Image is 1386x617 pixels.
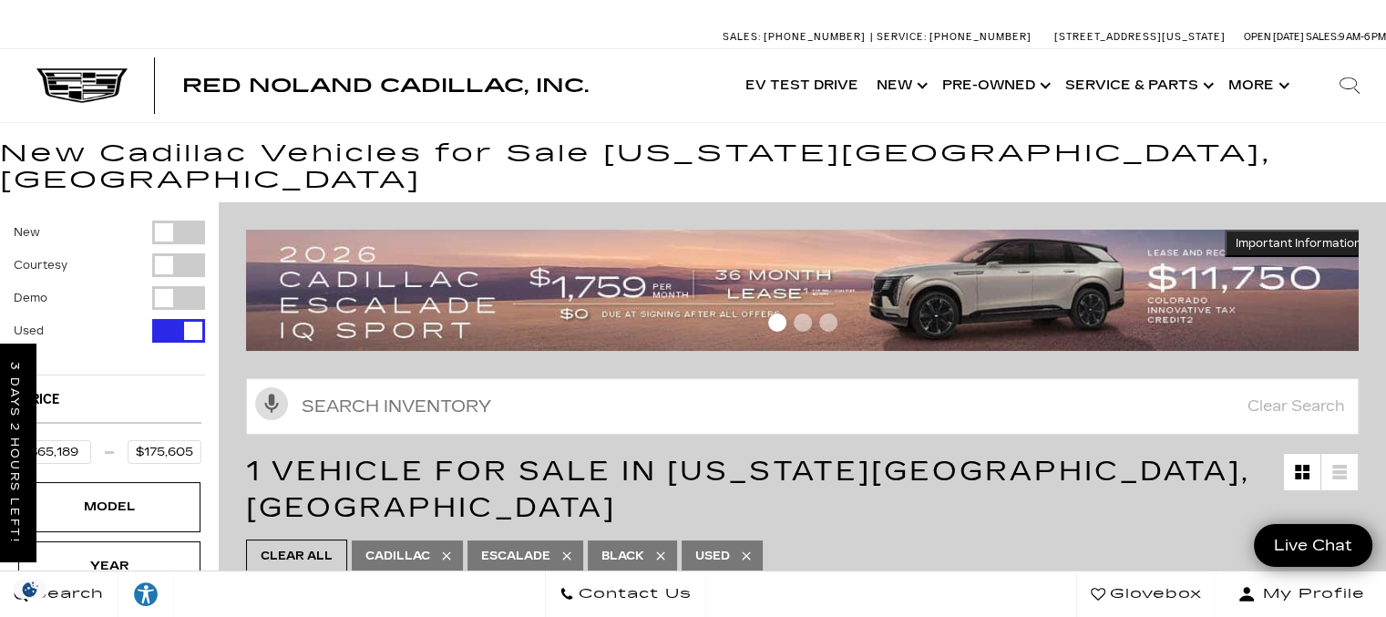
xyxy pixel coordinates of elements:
[18,482,200,531] div: ModelModel
[723,31,761,43] span: Sales:
[736,49,868,122] a: EV Test Drive
[933,49,1056,122] a: Pre-Owned
[64,556,155,576] div: Year
[128,440,201,464] input: Maximum
[1054,31,1226,43] a: [STREET_ADDRESS][US_STATE]
[481,545,550,568] span: Escalade
[365,545,430,568] span: Cadillac
[1306,31,1339,43] span: Sales:
[1339,31,1386,43] span: 9 AM-6 PM
[28,581,104,607] span: Search
[261,545,333,568] span: Clear All
[768,314,786,332] span: Go to slide 1
[118,571,174,617] a: Explore your accessibility options
[17,408,201,464] div: Price
[601,545,644,568] span: Black
[246,378,1359,435] input: Search Inventory
[182,75,589,97] span: Red Noland Cadillac, Inc.
[929,31,1032,43] span: [PHONE_NUMBER]
[14,223,40,242] label: New
[870,32,1036,42] a: Service: [PHONE_NUMBER]
[17,440,91,464] input: Minimum
[1219,49,1295,122] button: More
[819,314,837,332] span: Go to slide 3
[64,497,155,517] div: Model
[255,387,288,420] svg: Click to toggle on voice search
[14,256,67,274] label: Courtesy
[118,581,173,608] div: Explore your accessibility options
[9,580,51,599] img: Opt-Out Icon
[1217,571,1386,617] button: Open user profile menu
[695,545,730,568] span: Used
[764,31,866,43] span: [PHONE_NUMBER]
[1313,49,1386,122] div: Search
[182,77,589,95] a: Red Noland Cadillac, Inc.
[723,32,870,42] a: Sales: [PHONE_NUMBER]
[1236,236,1361,251] span: Important Information
[36,68,128,103] img: Cadillac Dark Logo with Cadillac White Text
[18,541,200,591] div: YearYear
[1244,31,1304,43] span: Open [DATE]
[1284,454,1320,490] a: Grid View
[1225,230,1372,257] button: Important Information
[9,580,51,599] section: Click to Open Cookie Consent Modal
[868,49,933,122] a: New
[1254,524,1372,567] a: Live Chat
[545,571,706,617] a: Contact Us
[14,221,205,375] div: Filter by Vehicle Type
[14,322,44,340] label: Used
[1256,581,1365,607] span: My Profile
[1056,49,1219,122] a: Service & Parts
[23,392,196,408] h5: Price
[877,31,927,43] span: Service:
[794,314,812,332] span: Go to slide 2
[246,455,1250,524] span: 1 Vehicle for Sale in [US_STATE][GEOGRAPHIC_DATA], [GEOGRAPHIC_DATA]
[1105,581,1202,607] span: Glovebox
[574,581,692,607] span: Contact Us
[246,230,1372,350] img: 2509-September-FOM-Escalade-IQ-Lease9
[14,289,47,307] label: Demo
[1265,535,1361,556] span: Live Chat
[1076,571,1217,617] a: Glovebox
